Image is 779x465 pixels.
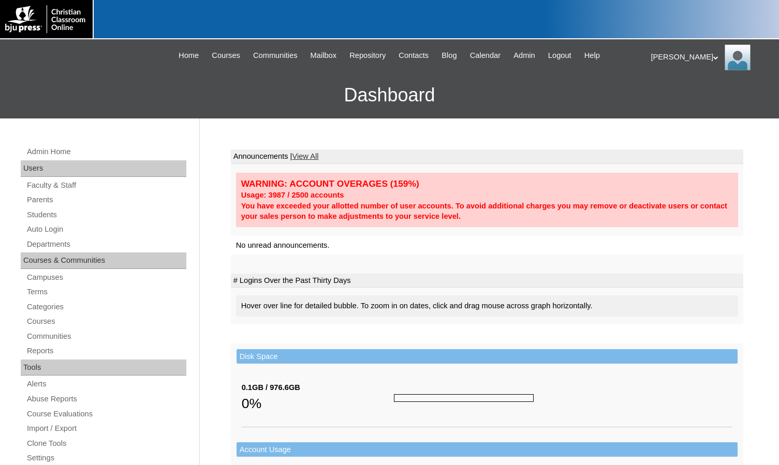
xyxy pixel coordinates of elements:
td: Disk Space [237,349,738,364]
a: Communities [248,50,303,62]
a: Logout [543,50,577,62]
span: Contacts [399,50,429,62]
div: 0% [242,393,394,414]
a: Mailbox [305,50,342,62]
a: Home [173,50,204,62]
img: logo-white.png [5,5,87,33]
span: Mailbox [311,50,337,62]
img: Melanie Sevilla [725,44,751,70]
a: Blog [436,50,462,62]
div: You have exceeded your allotted number of user accounts. To avoid additional charges you may remo... [241,201,733,222]
a: Communities [26,330,186,343]
div: 0.1GB / 976.6GB [242,382,394,393]
div: WARNING: ACCOUNT OVERAGES (159%) [241,178,733,190]
div: Tools [21,359,186,376]
a: Courses [207,50,245,62]
a: Reports [26,344,186,357]
span: Admin [513,50,535,62]
td: Account Usage [237,442,738,457]
a: Calendar [465,50,506,62]
a: Help [579,50,605,62]
a: Courses [26,315,186,328]
span: Help [584,50,600,62]
a: Admin [508,50,540,62]
a: Students [26,208,186,221]
span: Courses [212,50,240,62]
a: Import / Export [26,422,186,435]
a: Settings [26,452,186,464]
span: Blog [442,50,457,62]
span: Communities [253,50,298,62]
div: Courses & Communities [21,252,186,269]
a: Clone Tools [26,437,186,450]
a: Faculty & Staff [26,179,186,192]
a: Auto Login [26,223,186,236]
td: # Logins Over the Past Thirty Days [231,274,743,288]
a: Repository [344,50,391,62]
strong: Usage: 3987 / 2500 accounts [241,191,344,199]
a: Parents [26,193,186,206]
a: Campuses [26,271,186,284]
span: Repository [349,50,386,62]
a: Terms [26,286,186,298]
h3: Dashboard [5,72,774,118]
a: View All [292,152,318,160]
div: Hover over line for detailed bubble. To zoom in on dates, click and drag mouse across graph horiz... [236,295,738,317]
a: Alerts [26,378,186,391]
a: Abuse Reports [26,393,186,406]
a: Contacts [393,50,434,62]
span: Home [179,50,199,62]
span: Calendar [470,50,501,62]
a: Categories [26,301,186,313]
div: Users [21,160,186,177]
a: Course Evaluations [26,408,186,421]
td: Announcements | [231,149,743,164]
div: [PERSON_NAME] [651,44,769,70]
a: Departments [26,238,186,251]
a: Admin Home [26,145,186,158]
td: No unread announcements. [231,236,743,255]
span: Logout [548,50,571,62]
